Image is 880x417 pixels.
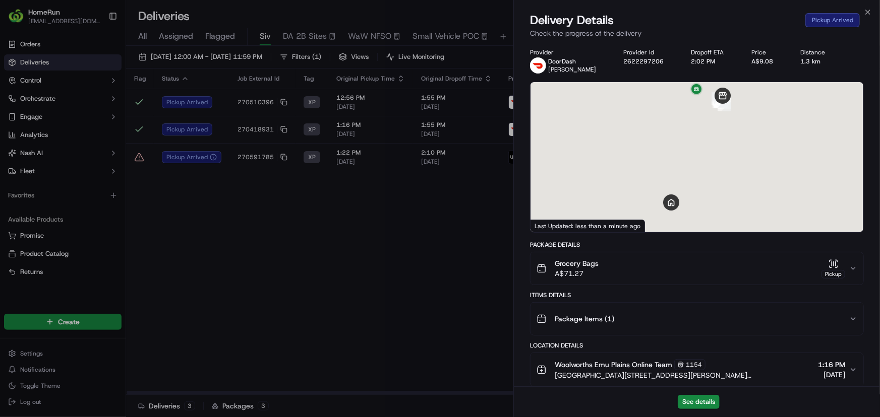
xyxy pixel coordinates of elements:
[686,361,702,369] span: 1154
[530,28,864,38] p: Check the progress of the delivery
[530,241,864,249] div: Package Details
[623,57,664,65] button: 2622297206
[555,360,672,370] span: Woolworths Emu Plains Online Team
[822,259,845,279] button: Pickup
[530,291,864,299] div: Items Details
[530,48,607,56] div: Provider
[531,252,863,285] button: Grocery BagsA$71.27Pickup
[718,98,731,111] div: 3
[531,353,863,386] button: Woolworths Emu Plains Online Team1154[GEOGRAPHIC_DATA][STREET_ADDRESS][PERSON_NAME][GEOGRAPHIC_DA...
[751,48,784,56] div: Price
[800,48,836,56] div: Distance
[691,57,735,65] div: 2:02 PM
[531,220,645,232] div: Last Updated: less than a minute ago
[714,95,727,108] div: 25
[555,268,599,279] span: A$71.27
[691,48,735,56] div: Dropoff ETA
[800,57,836,65] div: 1.3 km
[555,370,814,380] span: [GEOGRAPHIC_DATA][STREET_ADDRESS][PERSON_NAME][GEOGRAPHIC_DATA]
[548,65,596,74] span: [PERSON_NAME]
[751,57,784,65] div: A$9.08
[818,370,845,380] span: [DATE]
[530,57,546,74] img: doordash_logo_v2.png
[678,395,720,409] button: See details
[818,360,845,370] span: 1:16 PM
[548,57,596,65] p: DoorDash
[555,314,614,324] span: Package Items ( 1 )
[530,12,614,28] span: Delivery Details
[555,258,599,268] span: Grocery Bags
[713,93,726,106] div: 23
[530,341,864,350] div: Location Details
[712,92,725,105] div: 18
[822,270,845,279] div: Pickup
[623,48,675,56] div: Provider Id
[531,303,863,335] button: Package Items (1)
